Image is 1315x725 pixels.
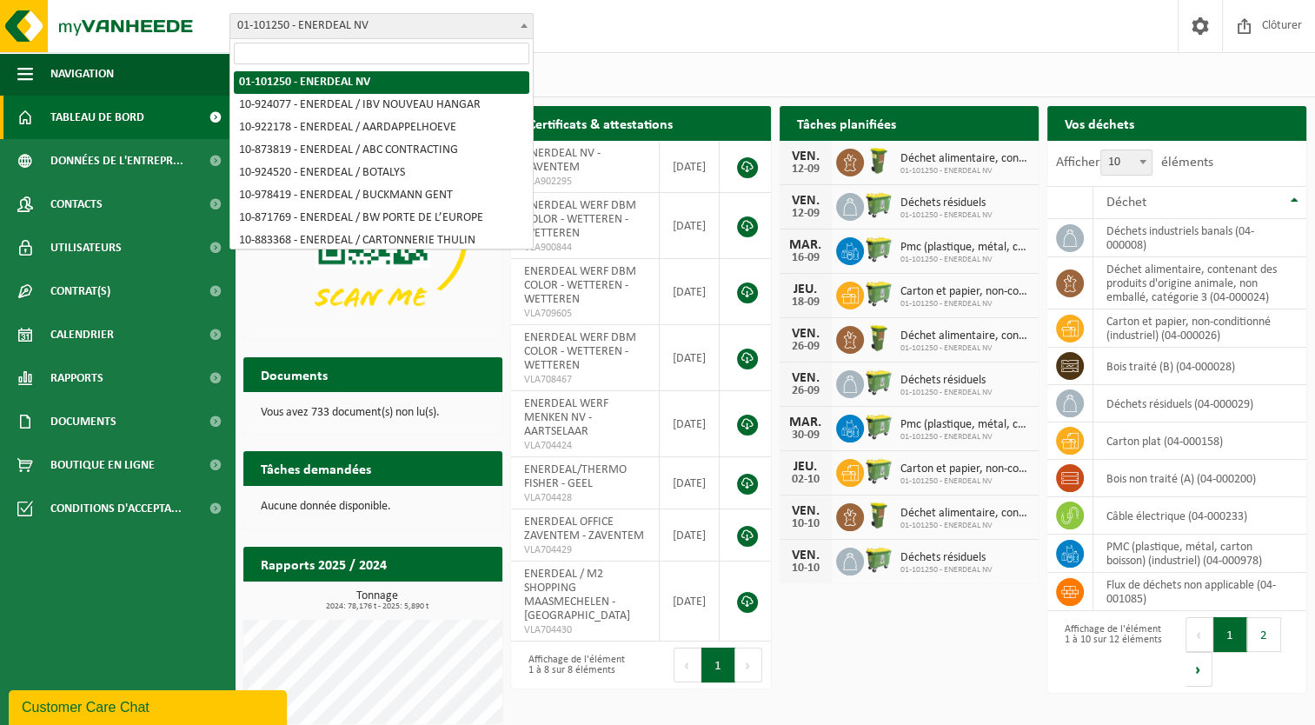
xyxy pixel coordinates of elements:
td: bois non traité (A) (04-000200) [1093,460,1306,497]
span: 01-101250 - ENERDEAL NV [900,476,1030,487]
td: [DATE] [660,193,720,259]
div: Affichage de l'élément 1 à 8 sur 8 éléments [520,646,632,684]
button: 1 [701,648,735,682]
span: ENERDEAL OFFICE ZAVENTEM - ZAVENTEM [524,515,644,542]
span: Pmc (plastique, métal, carton boisson) (industriel) [900,418,1030,432]
div: 26-09 [788,385,823,397]
td: bois traité (B) (04-000028) [1093,348,1306,385]
span: Déchet alimentaire, contenant des produits d'origine animale, non emballé, catég... [900,152,1030,166]
span: ENERDEAL WERF MENKEN NV - AARTSELAAR [524,397,608,438]
span: VLA708467 [524,373,645,387]
h2: Rapports 2025 / 2024 [243,547,404,581]
div: VEN. [788,150,823,163]
img: WB-0060-HPE-GN-51 [864,146,893,176]
img: WB-0060-HPE-GN-51 [864,323,893,353]
span: ENERDEAL WERF DBM COLOR - WETTEREN - WETTEREN [524,199,636,240]
img: WB-0660-HPE-GN-51 [864,456,893,486]
span: 01-101250 - ENERDEAL NV [900,521,1030,531]
button: 2 [1247,617,1281,652]
div: 12-09 [788,163,823,176]
div: MAR. [788,416,823,429]
div: 30-09 [788,429,823,442]
span: VLA704430 [524,623,645,637]
div: 10-10 [788,562,823,575]
span: Boutique en ligne [50,443,155,487]
span: 10 [1101,150,1152,175]
li: 10-922178 - ENERDEAL / AARDAPPELHOEVE [234,116,529,139]
span: VLA704428 [524,491,645,505]
span: Tableau de bord [50,96,144,139]
div: 26-09 [788,341,823,353]
span: Contacts [50,183,103,226]
span: Données de l'entrepr... [50,139,183,183]
span: Déchets résiduels [900,196,993,210]
td: [DATE] [660,457,720,509]
span: 01-101250 - ENERDEAL NV [900,255,1030,265]
td: déchet alimentaire, contenant des produits d'origine animale, non emballé, catégorie 3 (04-000024) [1093,257,1306,309]
span: Documents [50,400,116,443]
td: [DATE] [660,141,720,193]
button: Next [735,648,762,682]
span: 01-101250 - ENERDEAL NV [229,13,534,39]
span: Carton et papier, non-conditionné (industriel) [900,462,1030,476]
span: Navigation [50,52,114,96]
h2: Tâches planifiées [780,106,913,140]
td: déchets résiduels (04-000029) [1093,385,1306,422]
h2: Documents [243,357,345,391]
span: Utilisateurs [50,226,122,269]
td: [DATE] [660,391,720,457]
a: Consulter les rapports [351,581,501,615]
td: carton et papier, non-conditionné (industriel) (04-000026) [1093,309,1306,348]
span: 01-101250 - ENERDEAL NV [900,343,1030,354]
span: ENERDEAL WERF DBM COLOR - WETTEREN - WETTEREN [524,331,636,372]
span: Carton et papier, non-conditionné (industriel) [900,285,1030,299]
td: [DATE] [660,325,720,391]
button: Previous [674,648,701,682]
td: câble électrique (04-000233) [1093,497,1306,535]
button: 1 [1213,617,1247,652]
span: Conditions d'accepta... [50,487,182,530]
p: Vous avez 733 document(s) non lu(s). [261,407,485,419]
h2: Certificats & attestations [511,106,690,140]
span: 2024: 78,176 t - 2025: 5,890 t [252,602,502,611]
div: JEU. [788,283,823,296]
span: ENERDEAL WERF DBM COLOR - WETTEREN - WETTEREN [524,265,636,306]
span: Déchets résiduels [900,374,993,388]
div: Affichage de l'élément 1 à 10 sur 12 éléments [1056,615,1168,688]
span: 01-101250 - ENERDEAL NV [900,299,1030,309]
div: JEU. [788,460,823,474]
span: VLA709605 [524,307,645,321]
li: 10-924077 - ENERDEAL / IBV NOUVEAU HANGAR [234,94,529,116]
span: ENERDEAL/THERMO FISHER - GEEL [524,463,627,490]
div: 18-09 [788,296,823,309]
li: 10-978419 - ENERDEAL / BUCKMANN GENT [234,184,529,207]
button: Next [1185,652,1212,687]
span: ENERDEAL NV - ZAVENTEM [524,147,601,174]
div: VEN. [788,504,823,518]
div: VEN. [788,327,823,341]
img: WB-0060-HPE-GN-51 [864,501,893,530]
span: Déchet alimentaire, contenant des produits d'origine animale, non emballé, catég... [900,329,1030,343]
iframe: chat widget [9,687,290,725]
div: 16-09 [788,252,823,264]
h2: Tâches demandées [243,451,389,485]
td: déchets industriels banals (04-000008) [1093,219,1306,257]
li: 10-871769 - ENERDEAL / BW PORTE DE L’EUROPE [234,207,529,229]
img: WB-0660-HPE-GN-51 [864,235,893,264]
div: MAR. [788,238,823,252]
span: 01-101250 - ENERDEAL NV [900,432,1030,442]
span: VLA704429 [524,543,645,557]
div: VEN. [788,549,823,562]
td: [DATE] [660,259,720,325]
span: Calendrier [50,313,114,356]
span: VLA704424 [524,439,645,453]
span: 01-101250 - ENERDEAL NV [900,210,993,221]
span: Pmc (plastique, métal, carton boisson) (industriel) [900,241,1030,255]
span: ENERDEAL / M2 SHOPPING MAASMECHELEN - [GEOGRAPHIC_DATA] [524,568,630,622]
div: VEN. [788,194,823,208]
span: Déchet alimentaire, contenant des produits d'origine animale, non emballé, catég... [900,507,1030,521]
img: WB-0660-HPE-GN-51 [864,368,893,397]
img: WB-0660-HPE-GN-51 [864,190,893,220]
td: PMC (plastique, métal, carton boisson) (industriel) (04-000978) [1093,535,1306,573]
